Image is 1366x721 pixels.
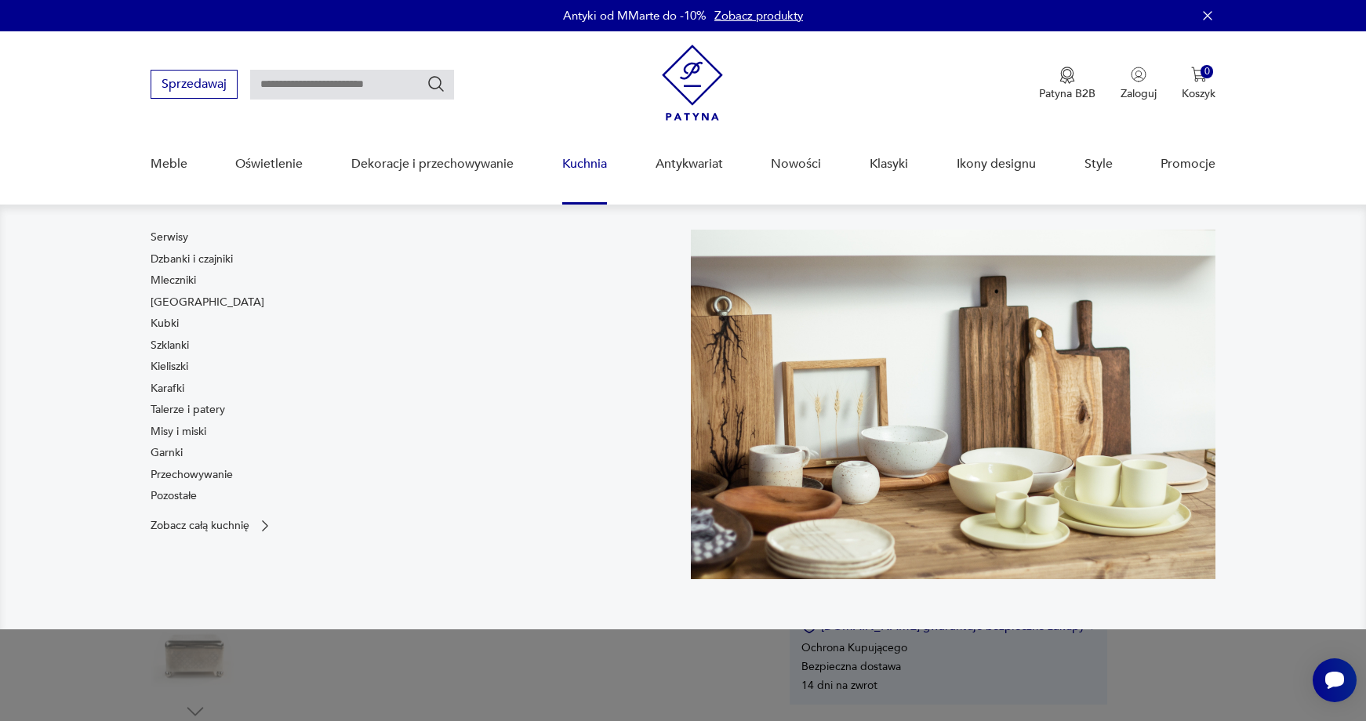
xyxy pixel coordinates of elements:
[771,134,821,194] a: Nowości
[562,134,607,194] a: Kuchnia
[1191,67,1207,82] img: Ikona koszyka
[1039,67,1095,101] a: Ikona medaluPatyna B2B
[151,295,264,310] a: [GEOGRAPHIC_DATA]
[714,8,803,24] a: Zobacz produkty
[351,134,514,194] a: Dekoracje i przechowywanie
[151,230,188,245] a: Serwisy
[427,74,445,93] button: Szukaj
[1121,86,1157,101] p: Zaloguj
[151,402,225,418] a: Talerze i patery
[151,70,238,99] button: Sprzedawaj
[563,8,707,24] p: Antyki od MMarte do -10%
[151,520,249,531] p: Zobacz całą kuchnię
[151,316,179,332] a: Kubki
[235,134,303,194] a: Oświetlenie
[151,424,206,440] a: Misy i miski
[662,45,723,121] img: Patyna - sklep z meblami i dekoracjami vintage
[1313,658,1357,702] iframe: Smartsupp widget button
[1161,134,1215,194] a: Promocje
[1182,67,1215,101] button: 0Koszyk
[870,134,908,194] a: Klasyki
[1131,67,1146,82] img: Ikonka użytkownika
[151,359,188,375] a: Kieliszki
[1039,67,1095,101] button: Patyna B2B
[151,467,233,483] a: Przechowywanie
[151,488,197,504] a: Pozostałe
[1182,86,1215,101] p: Koszyk
[151,518,273,534] a: Zobacz całą kuchnię
[691,230,1215,579] img: b2f6bfe4a34d2e674d92badc23dc4074.jpg
[151,134,187,194] a: Meble
[1039,86,1095,101] p: Patyna B2B
[151,273,196,288] a: Mleczniki
[957,134,1036,194] a: Ikony designu
[1121,67,1157,101] button: Zaloguj
[151,338,189,353] a: Szklanki
[1084,134,1113,194] a: Style
[151,381,184,397] a: Karafki
[151,252,233,267] a: Dzbanki i czajniki
[151,445,183,461] a: Garnki
[151,80,238,91] a: Sprzedawaj
[1201,65,1214,78] div: 0
[1059,67,1075,84] img: Ikona medalu
[656,134,723,194] a: Antykwariat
